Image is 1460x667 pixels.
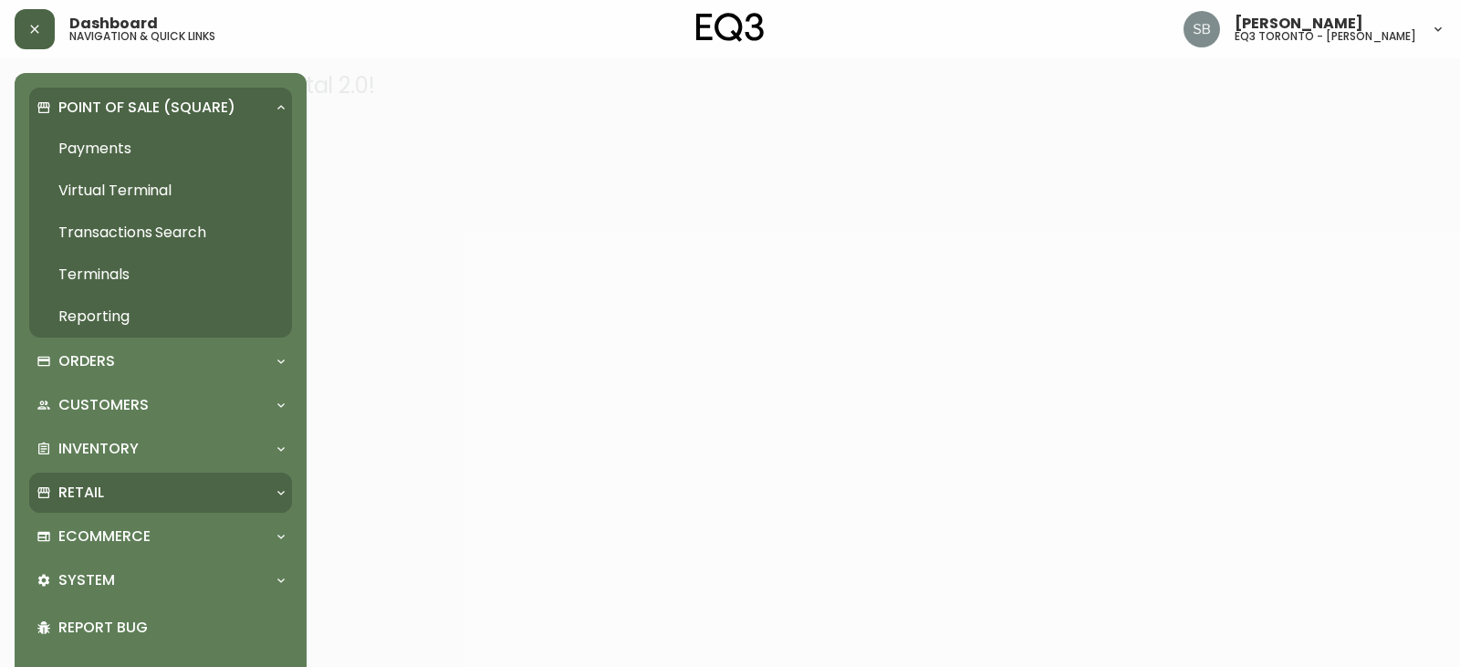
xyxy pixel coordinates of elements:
p: System [58,570,115,590]
div: System [29,560,292,600]
div: Point of Sale (Square) [29,88,292,128]
span: [PERSON_NAME] [1235,16,1363,31]
a: Transactions Search [29,212,292,254]
a: Payments [29,128,292,170]
span: Dashboard [69,16,158,31]
p: Inventory [58,439,139,459]
div: Orders [29,341,292,381]
div: Report Bug [29,604,292,651]
p: Point of Sale (Square) [58,98,235,118]
a: Reporting [29,296,292,338]
h5: navigation & quick links [69,31,215,42]
p: Retail [58,483,104,503]
img: 62e4f14275e5c688c761ab51c449f16a [1184,11,1220,47]
h5: eq3 toronto - [PERSON_NAME] [1235,31,1416,42]
div: Inventory [29,429,292,469]
p: Ecommerce [58,526,151,547]
div: Retail [29,473,292,513]
a: Terminals [29,254,292,296]
img: logo [696,13,764,42]
div: Customers [29,385,292,425]
div: Ecommerce [29,516,292,557]
a: Virtual Terminal [29,170,292,212]
p: Report Bug [58,618,285,638]
p: Orders [58,351,115,371]
p: Customers [58,395,149,415]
